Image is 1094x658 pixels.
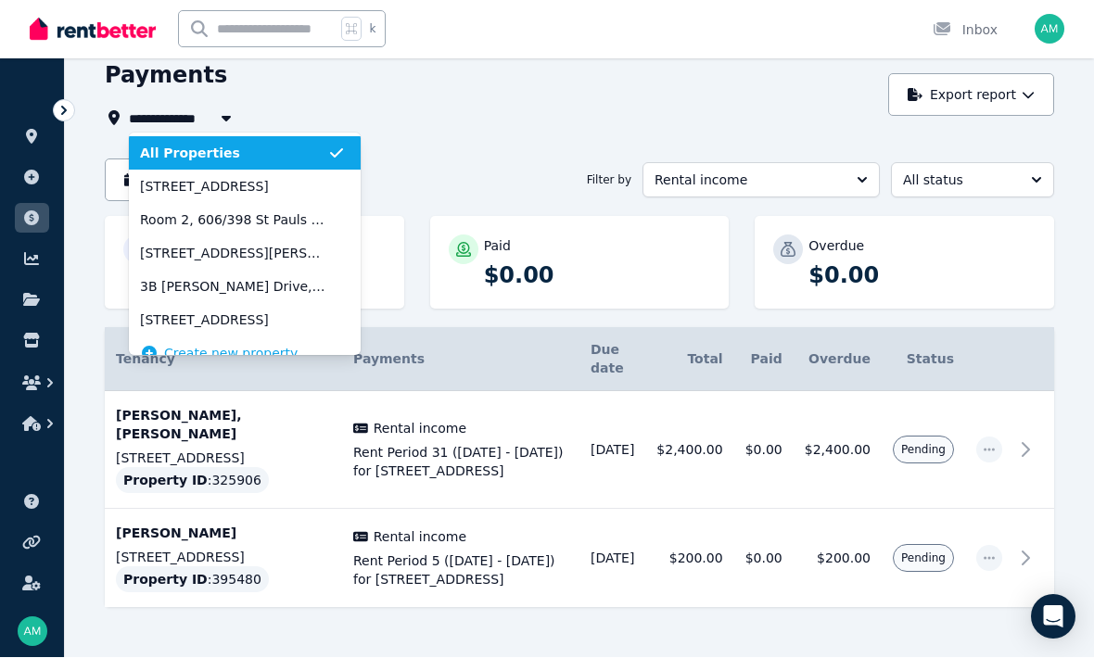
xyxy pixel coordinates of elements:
span: Rent Period 31 ([DATE] - [DATE]) for [STREET_ADDRESS] [353,444,568,481]
span: [STREET_ADDRESS] [140,311,327,330]
img: Alastair Morwood [1035,15,1064,44]
span: Pending [901,443,946,458]
span: Property ID [123,472,208,490]
td: $0.00 [734,392,794,510]
span: All Properties [140,145,327,163]
span: $2,400.00 [805,443,871,458]
span: [STREET_ADDRESS][PERSON_NAME] [140,245,327,263]
img: Alastair Morwood [18,617,47,647]
img: RentBetter [30,16,156,44]
p: $0.00 [808,261,1036,291]
td: $2,400.00 [645,392,733,510]
button: All status [891,163,1054,198]
th: Status [882,328,965,392]
th: Total [645,328,733,392]
span: Room 2, 606/398 St Pauls Ter [140,211,327,230]
th: Overdue [794,328,882,392]
span: Create new property [164,345,298,363]
td: $0.00 [734,510,794,609]
p: [PERSON_NAME] [116,525,331,543]
div: : 395480 [116,567,269,593]
p: $0.00 [484,261,711,291]
td: [DATE] [579,392,645,510]
span: Filter by [587,173,631,188]
button: Rental income [642,163,880,198]
span: 3B [PERSON_NAME] Drive, Buderim [140,278,327,297]
div: : 325906 [116,468,269,494]
span: Rental income [655,171,842,190]
p: [STREET_ADDRESS] [116,549,331,567]
button: [DATE] [105,159,207,202]
p: [STREET_ADDRESS] [116,449,331,468]
div: Open Intercom Messenger [1031,595,1075,639]
button: Export report [888,74,1054,117]
span: Pending [901,551,946,566]
span: Rental income [374,420,466,438]
p: [PERSON_NAME], [PERSON_NAME] [116,407,331,444]
span: Rent Period 5 ([DATE] - [DATE]) for [STREET_ADDRESS] [353,552,568,589]
th: Due date [579,328,645,392]
span: Property ID [123,571,208,589]
span: Payments [353,352,425,367]
div: Inbox [933,21,998,40]
th: Paid [734,328,794,392]
span: [STREET_ADDRESS] [140,178,327,196]
span: k [369,22,375,37]
span: All status [903,171,1016,190]
th: Tenancy [105,328,342,392]
td: [DATE] [579,510,645,609]
span: Rental income [374,528,466,547]
td: $200.00 [645,510,733,609]
span: $200.00 [817,551,871,566]
p: Overdue [808,237,864,256]
p: Paid [484,237,511,256]
h1: Payments [105,61,227,91]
